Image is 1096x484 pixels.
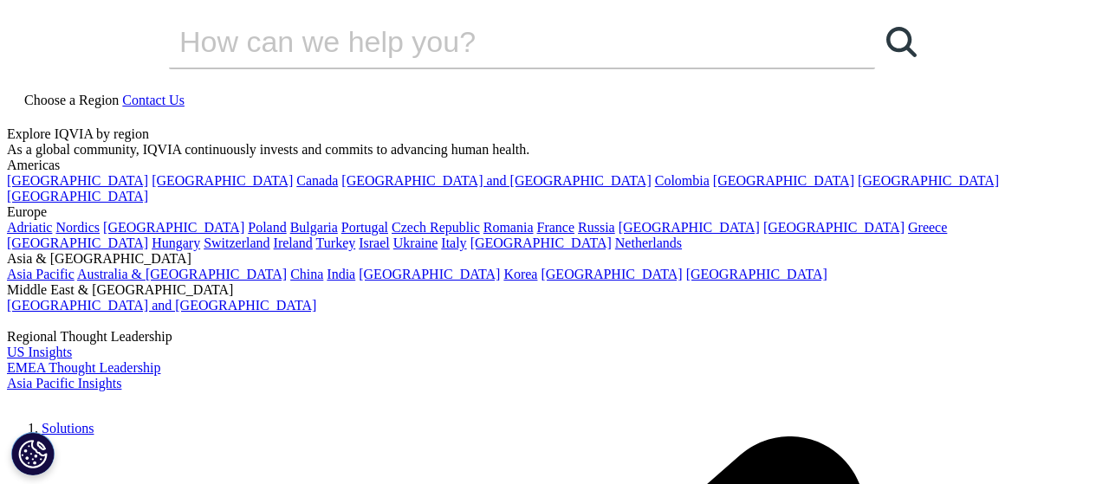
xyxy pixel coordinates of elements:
a: [GEOGRAPHIC_DATA] and [GEOGRAPHIC_DATA] [7,298,316,313]
a: Adriatic [7,220,52,235]
a: France [537,220,575,235]
a: Romania [483,220,534,235]
div: As a global community, IQVIA continuously invests and commits to advancing human health. [7,142,1089,158]
a: [GEOGRAPHIC_DATA] [619,220,760,235]
a: Czech Republic [392,220,480,235]
a: [GEOGRAPHIC_DATA] [686,267,827,281]
a: Switzerland [204,236,269,250]
a: Netherlands [615,236,682,250]
div: Asia & [GEOGRAPHIC_DATA] [7,251,1089,267]
a: Hungary [152,236,200,250]
a: US Insights [7,345,72,359]
a: [GEOGRAPHIC_DATA] and [GEOGRAPHIC_DATA] [341,173,651,188]
a: Portugal [341,220,388,235]
div: Regional Thought Leadership [7,329,1089,345]
a: [GEOGRAPHIC_DATA] [359,267,500,281]
div: Americas [7,158,1089,173]
div: Middle East & [GEOGRAPHIC_DATA] [7,282,1089,298]
a: Greece [908,220,947,235]
a: [GEOGRAPHIC_DATA] [7,236,148,250]
a: [GEOGRAPHIC_DATA] [541,267,682,281]
a: [GEOGRAPHIC_DATA] [103,220,244,235]
a: Israel [359,236,390,250]
a: [GEOGRAPHIC_DATA] [7,189,148,203]
a: [GEOGRAPHIC_DATA] [713,173,854,188]
a: Nordics [55,220,100,235]
a: [GEOGRAPHIC_DATA] [858,173,999,188]
button: Cookies Settings [11,432,55,475]
a: [GEOGRAPHIC_DATA] [763,220,905,235]
a: Canada [296,173,338,188]
div: Explore IQVIA by region [7,126,1089,142]
a: Asia Pacific Insights [7,376,121,390]
a: Ireland [274,236,313,250]
a: Korea [503,267,537,281]
a: Colombia [655,173,710,188]
a: Turkey [316,236,356,250]
a: Asia Pacific [7,267,75,281]
div: Europe [7,204,1089,220]
svg: Search [886,27,917,57]
a: [GEOGRAPHIC_DATA] [7,173,148,188]
a: Poland [248,220,286,235]
a: Bulgaria [290,220,338,235]
a: Search [875,16,927,68]
span: Choose a Region [24,93,119,107]
a: India [327,267,355,281]
a: Contact Us [122,93,185,107]
a: Ukraine [393,236,438,250]
a: Solutions [42,421,94,436]
a: [GEOGRAPHIC_DATA] [470,236,612,250]
a: Italy [441,236,466,250]
input: Search [169,16,826,68]
a: China [290,267,323,281]
a: Russia [578,220,615,235]
a: Australia & [GEOGRAPHIC_DATA] [77,267,287,281]
a: [GEOGRAPHIC_DATA] [152,173,293,188]
a: EMEA Thought Leadership [7,360,160,375]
